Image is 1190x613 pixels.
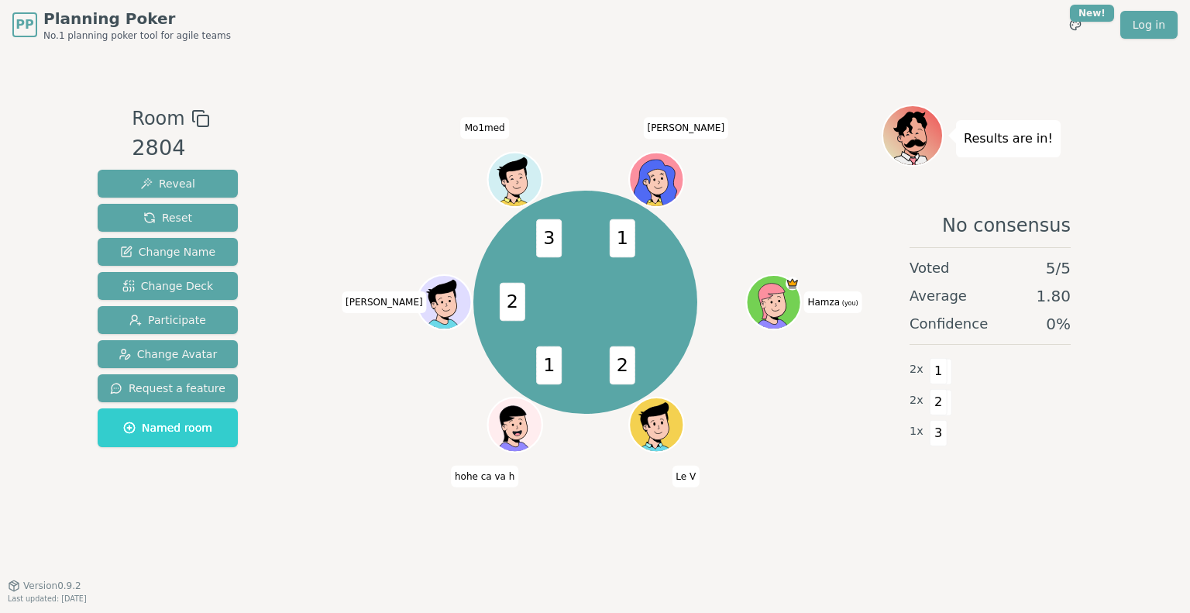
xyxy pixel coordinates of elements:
[930,389,948,415] span: 2
[43,8,231,29] span: Planning Poker
[536,346,562,385] span: 1
[98,340,238,368] button: Change Avatar
[143,210,192,226] span: Reset
[910,257,950,279] span: Voted
[140,176,195,191] span: Reveal
[748,277,799,328] button: Click to change your avatar
[536,219,562,258] span: 3
[803,291,862,313] span: Click to change your name
[12,8,231,42] a: PPPlanning PokerNo.1 planning poker tool for agile teams
[785,277,799,291] span: Hamza is the host
[643,117,728,139] span: Click to change your name
[609,219,635,258] span: 1
[461,117,509,139] span: Click to change your name
[910,313,988,335] span: Confidence
[840,300,858,307] span: (you)
[119,346,218,362] span: Change Avatar
[1070,5,1114,22] div: New!
[15,15,33,34] span: PP
[910,361,923,378] span: 2 x
[98,374,238,402] button: Request a feature
[120,244,215,260] span: Change Name
[910,423,923,440] span: 1 x
[8,594,87,603] span: Last updated: [DATE]
[930,358,948,384] span: 1
[129,312,206,328] span: Participate
[1036,285,1071,307] span: 1.80
[8,580,81,592] button: Version0.9.2
[342,291,427,313] span: Click to change your name
[910,392,923,409] span: 2 x
[451,465,518,487] span: Click to change your name
[1061,11,1089,39] button: New!
[910,285,967,307] span: Average
[122,278,213,294] span: Change Deck
[132,105,184,133] span: Room
[672,465,700,487] span: Click to change your name
[98,272,238,300] button: Change Deck
[98,306,238,334] button: Participate
[930,420,948,446] span: 3
[23,580,81,592] span: Version 0.9.2
[964,128,1053,150] p: Results are in!
[1046,313,1071,335] span: 0 %
[1046,257,1071,279] span: 5 / 5
[98,204,238,232] button: Reset
[609,346,635,385] span: 2
[98,408,238,447] button: Named room
[43,29,231,42] span: No.1 planning poker tool for agile teams
[110,381,225,396] span: Request a feature
[98,170,238,198] button: Reveal
[942,213,1071,238] span: No consensus
[123,420,212,436] span: Named room
[1120,11,1178,39] a: Log in
[98,238,238,266] button: Change Name
[132,133,209,164] div: 2804
[499,283,524,322] span: 2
